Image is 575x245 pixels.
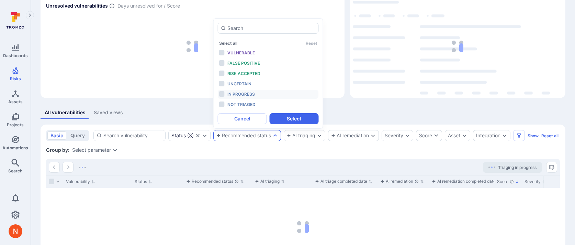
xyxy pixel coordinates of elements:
button: Expand dropdown [272,133,278,138]
div: Score [419,132,432,139]
span: Dashboards [3,53,28,58]
p: Sorted by: Highest first [515,178,519,185]
button: Expand dropdown [370,133,376,138]
button: Sort by Vulnerability [66,179,95,184]
span: Risks [10,76,21,81]
span: Automations [2,145,28,150]
button: Go to the next page [63,162,74,173]
div: Status [171,133,186,138]
input: Search vulnerability [103,132,162,139]
button: Sort by function(){return k.createElement(fN.A,{direction:"row",alignItems:"center",gap:4},k.crea... [186,179,244,184]
button: Select all [219,41,237,46]
button: Manage columns [546,162,557,173]
div: ( 3 ) [171,133,194,138]
div: grouping parameters [72,147,118,153]
div: Saved views [94,109,123,116]
div: The vulnerability score is based on the parameters defined in the settings [510,180,514,184]
button: Sort by Status [135,179,152,184]
button: AI remediation [331,133,369,138]
button: Select parameter [72,147,111,153]
button: basic [47,131,66,140]
button: Expand navigation menu [26,11,34,19]
button: Show [528,133,539,138]
button: Status(3) [171,133,194,138]
span: Not triaged [227,102,256,107]
button: Go to the previous page [49,162,60,173]
button: Integration [476,133,500,138]
button: Expand dropdown [112,147,118,153]
img: ACg8ocIprwjrgDQnDsNSk9Ghn5p5-B8DpAKWoJ5Gi9syOE4K59tr4Q=s96-c [9,224,22,238]
div: Neeren Patki [9,224,22,238]
span: False positive [227,61,260,66]
div: Recommended status [186,178,239,185]
img: Loading... [452,41,463,52]
button: Expand dropdown [462,133,467,138]
button: Sort by Severity [525,179,546,184]
div: AI triaging [255,178,280,185]
button: Expand dropdown [202,133,207,138]
h2: Unresolved vulnerabilities [46,2,108,9]
span: Uncertain [227,81,251,86]
button: AI triaging [287,133,315,138]
button: query [67,131,88,140]
button: Sort by Score [497,179,519,184]
img: Loading... [79,167,86,168]
button: Score [416,130,442,141]
button: Cancel [218,113,267,124]
span: Risk accepted [227,71,260,76]
div: AI remediation [380,178,419,185]
button: Sort by function(){return k.createElement(fN.A,{direction:"row",alignItems:"center",gap:4},k.crea... [255,179,285,184]
span: In progress [227,92,255,97]
button: Filters [513,130,525,141]
div: All vulnerabilities [45,109,86,116]
div: autocomplete options [218,23,319,124]
div: assets tabs [41,106,565,119]
input: Search [227,25,315,32]
span: Projects [7,122,24,127]
i: Expand navigation menu [27,12,32,18]
button: Select [270,113,319,124]
button: Clear selection [195,133,201,138]
div: AI triage completed date [315,178,367,185]
button: Recommended status [216,133,271,138]
span: Group by: [46,147,69,153]
span: Select all rows [49,179,54,184]
button: Sort by function(){return k.createElement(fN.A,{direction:"row",alignItems:"center",gap:4},k.crea... [315,179,372,184]
img: Loading... [488,167,495,168]
button: Reset all [541,133,559,138]
span: Triaging in progress [498,165,537,170]
span: Assets [8,99,23,104]
button: Sort by function(){return k.createElement(fN.A,{direction:"row",alignItems:"center",gap:4},k.crea... [432,179,501,184]
span: Number of vulnerabilities in status ‘Open’ ‘Triaged’ and ‘In process’ divided by score and scanne... [109,2,115,10]
span: Search [8,168,22,173]
button: Severity [385,133,403,138]
button: Expand dropdown [405,133,410,138]
div: AI remediation completed date [432,178,496,185]
button: Sort by function(){return k.createElement(fN.A,{direction:"row",alignItems:"center",gap:4},k.crea... [380,179,424,184]
button: Expand dropdown [317,133,322,138]
span: Days unresolved for / Score [117,2,180,10]
button: Expand dropdown [502,133,507,138]
button: Reset [306,41,317,46]
span: Vulnerable [227,50,255,55]
button: Asset [448,133,460,138]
